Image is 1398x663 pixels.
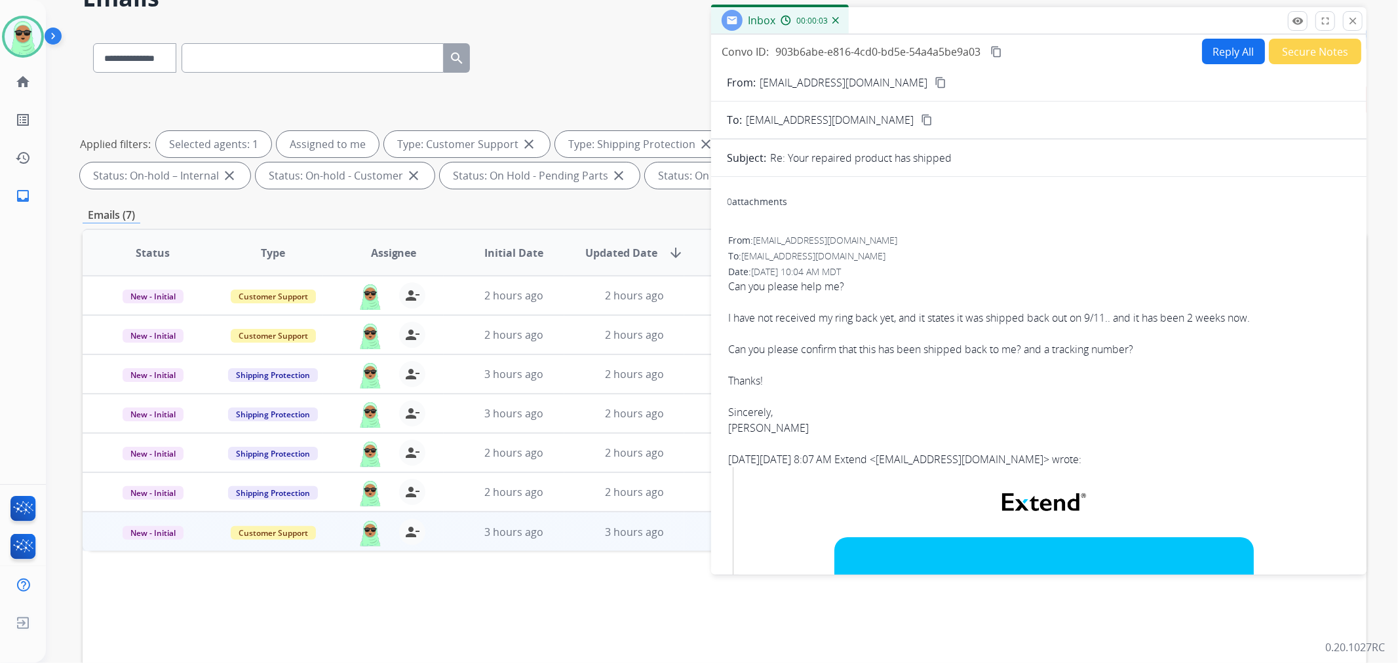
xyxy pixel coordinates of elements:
[123,368,184,382] span: New - Initial
[728,265,1349,278] div: Date:
[611,168,627,183] mat-icon: close
[605,485,664,499] span: 2 hours ago
[277,131,379,157] div: Assigned to me
[555,131,727,157] div: Type: Shipping Protection
[404,524,420,540] mat-icon: person_remove
[727,195,732,208] span: 0
[728,278,1349,294] div: Can you please help me?
[727,75,756,90] p: From:
[728,451,1349,467] div: [DATE][DATE] 8:07 AM Extend < > wrote:
[1292,15,1304,27] mat-icon: remove_red_eye
[1269,39,1361,64] button: Secure Notes
[80,162,250,189] div: Status: On-hold – Internal
[404,445,420,461] mat-icon: person_remove
[80,136,151,152] p: Applied filters:
[746,112,914,128] span: [EMAIL_ADDRESS][DOMAIN_NAME]
[722,44,769,60] p: Convo ID:
[775,45,981,59] span: 903b6abe-e816-4cd0-bd5e-54a4a5be9a03
[1319,15,1331,27] mat-icon: fullscreen
[406,168,421,183] mat-icon: close
[770,150,952,166] p: Re: Your repaired product has shipped
[728,341,1349,357] div: Can you please confirm that this has been shipped back to me? and a tracking number?
[521,136,537,152] mat-icon: close
[605,525,664,539] span: 3 hours ago
[231,290,316,303] span: Customer Support
[5,18,41,55] img: avatar
[728,373,1349,388] div: Thanks!
[404,366,420,382] mat-icon: person_remove
[15,150,31,166] mat-icon: history
[484,245,543,261] span: Initial Date
[228,368,318,382] span: Shipping Protection
[83,207,140,223] p: Emails (7)
[876,452,1043,466] a: [EMAIL_ADDRESS][DOMAIN_NAME]
[645,162,821,189] div: Status: On Hold - Servicers
[921,114,933,126] mat-icon: content_copy
[123,486,184,500] span: New - Initial
[15,74,31,90] mat-icon: home
[228,407,318,421] span: Shipping Protection
[231,526,316,540] span: Customer Support
[484,328,543,342] span: 2 hours ago
[760,75,927,90] p: [EMAIL_ADDRESS][DOMAIN_NAME]
[357,400,383,428] img: agent-avatar
[605,328,664,342] span: 2 hours ago
[727,112,742,128] p: To:
[357,519,383,546] img: agent-avatar
[484,406,543,421] span: 3 hours ago
[156,131,271,157] div: Selected agents: 1
[371,245,417,261] span: Assignee
[357,440,383,467] img: agent-avatar
[605,367,664,381] span: 2 hours ago
[1002,493,1086,511] img: Extend Logo
[727,195,787,208] div: attachments
[222,168,237,183] mat-icon: close
[357,361,383,388] img: agent-avatar
[357,322,383,349] img: agent-avatar
[228,447,318,461] span: Shipping Protection
[123,407,184,421] span: New - Initial
[123,290,184,303] span: New - Initial
[231,329,316,343] span: Customer Support
[484,525,543,539] span: 3 hours ago
[404,327,420,343] mat-icon: person_remove
[484,367,543,381] span: 3 hours ago
[484,485,543,499] span: 2 hours ago
[727,150,766,166] p: Subject:
[1325,639,1385,655] p: 0.20.1027RC
[357,479,383,506] img: agent-avatar
[1202,39,1265,64] button: Reply All
[404,484,420,500] mat-icon: person_remove
[404,406,420,421] mat-icon: person_remove
[796,16,828,26] span: 00:00:03
[384,131,550,157] div: Type: Customer Support
[123,447,184,461] span: New - Initial
[698,136,714,152] mat-icon: close
[404,288,420,303] mat-icon: person_remove
[484,288,543,303] span: 2 hours ago
[935,77,946,88] mat-icon: content_copy
[585,245,657,261] span: Updated Date
[728,234,1349,247] div: From:
[753,234,897,246] span: [EMAIL_ADDRESS][DOMAIN_NAME]
[728,250,1349,263] div: To:
[751,265,841,278] span: [DATE] 10:04 AM MDT
[256,162,435,189] div: Status: On-hold - Customer
[15,112,31,128] mat-icon: list_alt
[605,288,664,303] span: 2 hours ago
[228,486,318,500] span: Shipping Protection
[261,245,285,261] span: Type
[990,46,1002,58] mat-icon: content_copy
[748,13,775,28] span: Inbox
[605,406,664,421] span: 2 hours ago
[15,188,31,204] mat-icon: inbox
[728,404,1349,436] div: Sincerely, [PERSON_NAME]
[605,445,664,460] span: 2 hours ago
[668,245,684,261] mat-icon: arrow_downward
[123,526,184,540] span: New - Initial
[1347,15,1359,27] mat-icon: close
[136,245,170,261] span: Status
[449,50,465,66] mat-icon: search
[728,310,1349,326] div: I have not received my ring back yet, and it states it was shipped back out on 9/11.. and it has ...
[357,282,383,310] img: agent-avatar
